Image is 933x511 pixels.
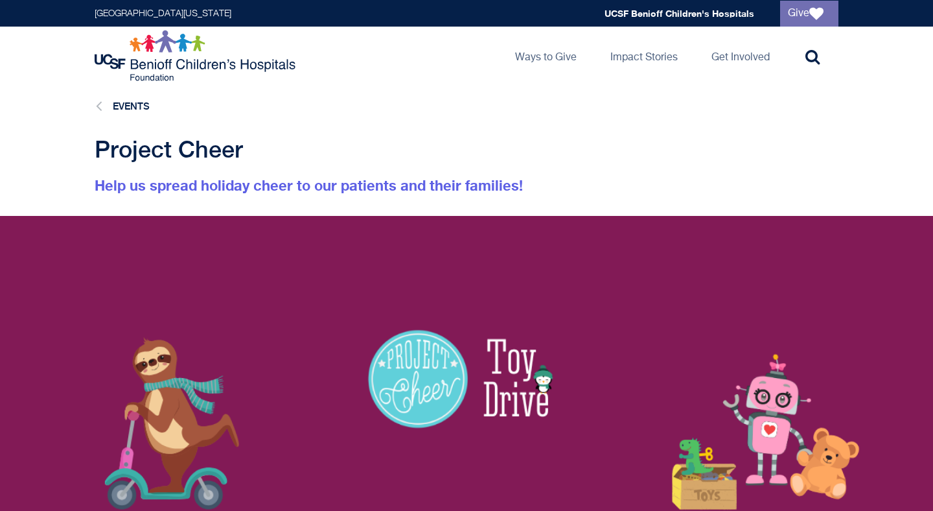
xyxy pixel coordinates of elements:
[95,177,523,194] font: Help us spread holiday cheer to our patients and their families!
[780,1,838,27] a: Give
[95,30,299,82] img: Logo for UCSF Benioff Children's Hospitals Foundation
[113,101,150,112] a: Events
[505,27,587,85] a: Ways to Give
[95,9,231,18] a: [GEOGRAPHIC_DATA][US_STATE]
[605,8,754,19] a: UCSF Benioff Children's Hospitals
[600,27,688,85] a: Impact Stories
[95,136,243,163] span: Project Cheer
[701,27,780,85] a: Get Involved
